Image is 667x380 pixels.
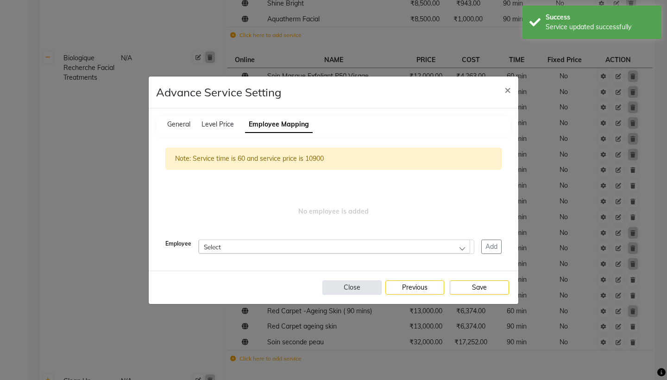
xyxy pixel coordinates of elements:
[165,207,502,216] div: No employee is added
[497,76,518,102] button: Close
[201,120,234,128] span: Level Price
[156,84,282,101] h4: Advance Service Setting
[504,82,511,96] span: ×
[385,280,445,295] button: Previous
[167,120,190,128] span: General
[546,22,654,32] div: Service updated successfully
[165,148,502,170] div: Note: Service time is 60 and service price is 10900
[245,116,313,133] span: Employee Mapping
[322,280,382,295] button: Close
[546,13,654,22] div: Success
[450,280,509,295] button: Save
[165,240,191,250] label: Employee
[204,243,221,251] span: Select
[481,240,502,254] button: Add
